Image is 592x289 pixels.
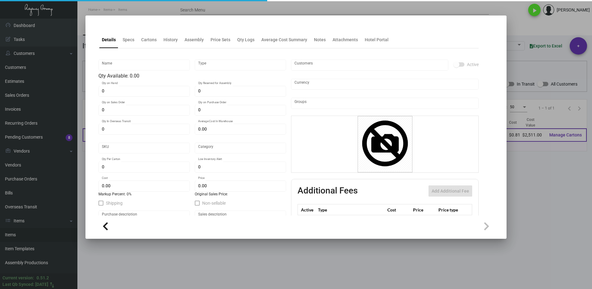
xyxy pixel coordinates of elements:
div: Qty Available: 0.00 [98,72,286,80]
div: Cartons [141,37,157,43]
div: Price Sets [211,37,230,43]
div: Average Cost Summary [261,37,307,43]
th: Price type [437,204,465,215]
div: Current version: [2,275,34,281]
th: Active [298,204,317,215]
div: Hotel Portal [365,37,389,43]
span: Active [467,61,479,68]
th: Type [316,204,386,215]
div: Notes [314,37,326,43]
input: Add new.. [294,63,445,68]
div: 0.51.2 [37,275,49,281]
th: Price [411,204,437,215]
div: Qty Logs [237,37,255,43]
div: Attachments [333,37,358,43]
div: History [163,37,178,43]
h2: Additional Fees [298,185,358,197]
div: Assembly [185,37,204,43]
div: Details [102,37,116,43]
input: Add new.. [294,101,476,106]
div: Last Qb Synced: [DATE] [2,281,48,288]
th: Cost [386,204,411,215]
span: Shipping [106,199,123,207]
span: Non-sellable [202,199,226,207]
div: Specs [123,37,134,43]
button: Add Additional Fee [429,185,472,197]
span: Add Additional Fee [432,189,469,193]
